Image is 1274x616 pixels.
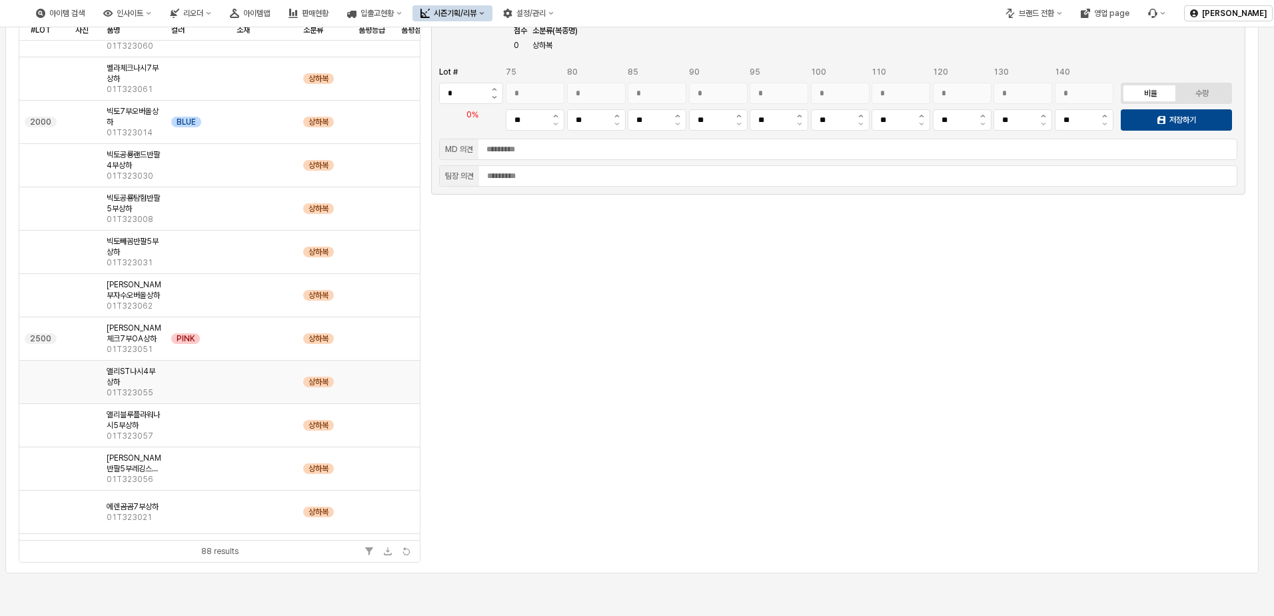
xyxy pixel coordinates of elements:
[1195,89,1209,98] div: 수량
[107,84,153,95] span: 01T323061
[107,171,153,181] span: 01T323030
[30,117,51,127] span: 2000
[107,106,161,127] span: 빅토7부오버올상하
[309,333,328,344] span: 상하복
[730,110,747,121] button: 증가
[974,110,991,121] button: 증가
[1073,5,1137,21] button: 영업 page
[811,67,826,77] span: 100
[107,409,161,431] span: 앨리블루플라워나시5부상하
[398,543,414,559] button: Refresh
[567,67,578,77] span: 80
[183,9,203,18] div: 리오더
[1096,110,1113,121] button: 증가
[222,5,278,21] button: 아이템맵
[237,25,250,35] span: 소재
[445,169,474,183] div: 팀장 의견
[380,543,396,559] button: Download
[486,94,502,104] button: Lot # 감소
[107,387,153,398] span: 01T323055
[852,110,869,121] button: 증가
[669,110,686,121] button: 증가
[1184,5,1273,21] button: [PERSON_NAME]
[309,117,328,127] span: 상하복
[107,236,161,257] span: 빅토빼꼼반팔5부상하
[1035,110,1051,121] button: 증가
[107,501,159,512] span: 에렌곰곰7부상하
[28,5,93,21] button: 아이템 검색
[171,25,185,35] span: 컬러
[107,25,120,35] span: 품명
[444,109,500,121] p: 0%
[281,5,336,21] button: 판매현황
[1094,9,1129,18] div: 영업 page
[445,143,473,156] div: MD 의견
[303,25,323,35] span: 소분류
[309,377,328,387] span: 상하복
[1169,115,1196,125] p: 저장하기
[439,67,458,77] span: Lot #
[107,474,153,485] span: 01T323056
[750,67,760,77] span: 95
[1055,67,1070,77] span: 140
[532,39,552,52] span: 상하복
[358,25,385,35] span: 품평등급
[608,110,625,121] button: 증가
[339,5,410,21] button: 입출고현황
[107,63,161,84] span: 벨라체크나시7부상하
[107,431,153,441] span: 01T323057
[401,25,428,35] span: 품평점수
[309,463,328,474] span: 상하복
[107,453,161,474] span: [PERSON_NAME]반팔5부레깅스상하
[75,25,89,35] span: 사진
[107,301,153,311] span: 01T323062
[791,110,808,121] button: 증가
[243,9,270,18] div: 아이템맵
[107,41,153,51] span: 01T323060
[628,67,638,77] span: 85
[532,26,578,35] span: 소분류(복종명)
[993,67,1009,77] span: 130
[495,5,562,21] div: 설정/관리
[19,540,420,562] div: Table toolbar
[1144,89,1157,98] div: 비율
[1121,109,1232,131] button: 저장하기
[547,110,564,121] button: 증가
[201,545,239,558] div: 88 results
[31,25,51,35] span: #LOT
[107,323,161,344] span: [PERSON_NAME]체크7부OA상하
[177,333,195,344] span: PINK
[117,9,143,18] div: 인사이트
[913,110,930,121] button: 증가
[49,9,85,18] div: 아이템 검색
[107,366,161,387] span: 앨리ST나시4부상하
[1140,5,1173,21] div: 버그 제보 및 기능 개선 요청
[309,507,328,517] span: 상하복
[516,9,546,18] div: 설정/관리
[1019,9,1054,18] div: 브랜드 전환
[177,117,196,127] span: BLUE
[514,26,527,35] span: 점수
[107,193,161,214] span: 빅토공룡탐험반팔5부상하
[162,5,219,21] button: 리오더
[514,39,519,52] span: 0
[872,67,886,77] span: 110
[309,247,328,257] span: 상하복
[360,9,394,18] div: 입출고현황
[486,83,502,94] button: Lot # 증가
[361,543,377,559] button: Filter
[107,257,153,268] span: 01T323031
[95,5,159,21] button: 인사이트
[412,5,492,21] button: 시즌기획/리뷰
[506,67,516,77] span: 75
[434,9,476,18] div: 시즌기획/리뷰
[30,333,51,344] span: 2500
[309,420,328,431] span: 상하복
[997,5,1070,21] button: 브랜드 전환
